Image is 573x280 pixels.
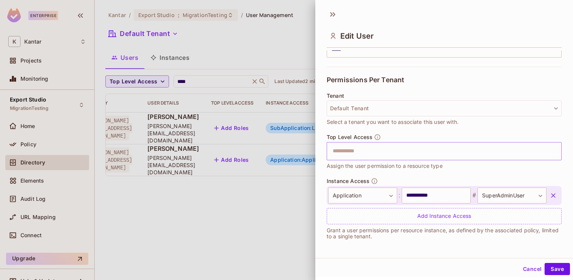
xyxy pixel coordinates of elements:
[327,76,404,84] span: Permissions Per Tenant
[545,263,570,275] button: Save
[477,188,546,203] div: SuperAdminUser
[327,100,562,116] button: Default Tenant
[327,178,369,184] span: Instance Access
[327,227,562,239] p: Grant a user permissions per resource instance, as defined by the associated policy, limited to a...
[471,191,477,200] span: #
[327,208,562,224] div: Add Instance Access
[557,150,559,152] button: Open
[340,31,374,41] span: Edit User
[397,191,402,200] span: :
[520,263,545,275] button: Cancel
[327,93,344,99] span: Tenant
[327,134,373,140] span: Top Level Access
[327,118,459,126] span: Select a tenant you want to associate this user with.
[327,162,443,170] span: Assign the user permission to a resource type
[328,188,397,203] div: Application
